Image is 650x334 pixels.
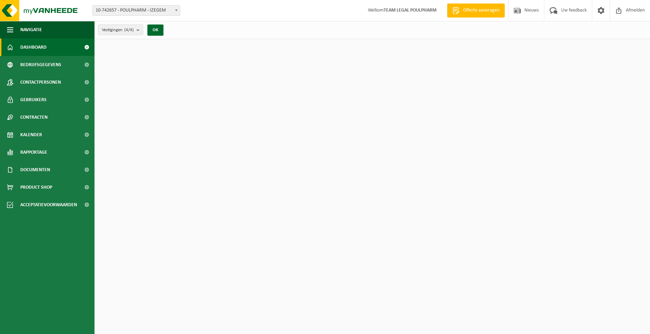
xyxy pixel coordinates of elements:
[20,39,47,56] span: Dashboard
[20,74,61,91] span: Contactpersonen
[20,21,42,39] span: Navigatie
[20,161,50,179] span: Documenten
[20,179,52,196] span: Product Shop
[20,126,42,144] span: Kalender
[102,25,134,35] span: Vestigingen
[92,5,180,16] span: 10-742657 - POULPHARM - IZEGEM
[447,4,505,18] a: Offerte aanvragen
[124,28,134,32] count: (4/4)
[461,7,501,14] span: Offerte aanvragen
[147,25,163,36] button: OK
[384,8,436,13] strong: TEAM LEGAL POULPHARM
[93,6,180,15] span: 10-742657 - POULPHARM - IZEGEM
[98,25,143,35] button: Vestigingen(4/4)
[20,196,77,214] span: Acceptatievoorwaarden
[20,56,61,74] span: Bedrijfsgegevens
[20,91,47,109] span: Gebruikers
[20,144,47,161] span: Rapportage
[20,109,48,126] span: Contracten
